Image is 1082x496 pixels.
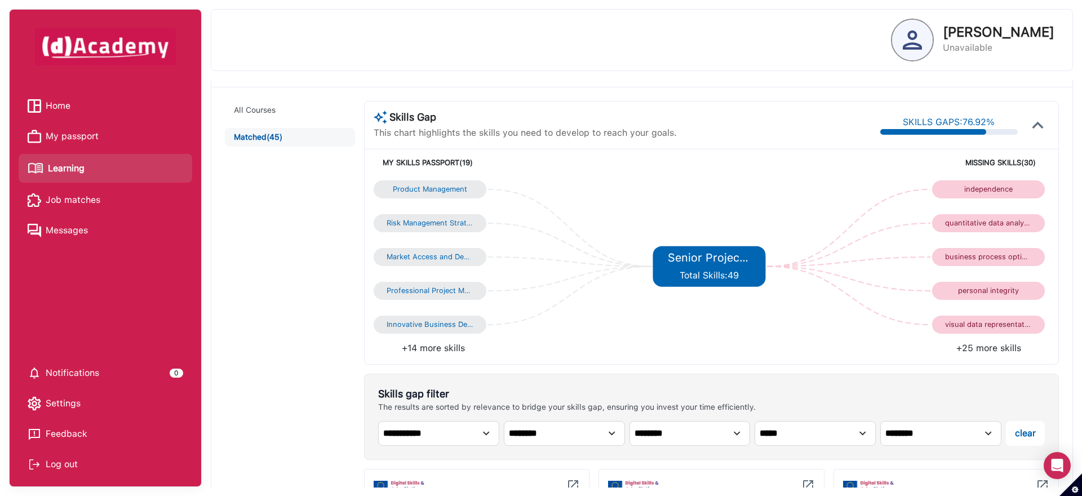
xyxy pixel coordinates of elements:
[387,286,473,295] div: Professional Project Manager
[487,257,651,267] g: Edge from 2 to 5
[46,365,99,382] span: Notifications
[1006,421,1045,446] button: clear
[668,251,751,264] h5: Senior Project Manager
[374,481,424,490] img: icon
[28,193,41,207] img: Job matches icon
[28,366,41,380] img: setting
[1027,114,1049,136] img: icon
[378,388,756,400] div: Skills gap filter
[767,267,931,325] g: Edge from 5 to 10
[903,116,995,129] div: SKILLS GAPS: 76.92 %
[387,253,473,262] div: Market Access and Development Strategies
[28,99,41,113] img: Home icon
[387,320,473,329] div: Innovative Business Development
[46,395,81,412] span: Settings
[374,126,677,140] p: This chart highlights the skills you need to develop to reach your goals.
[225,101,355,119] button: All Courses
[487,223,651,267] g: Edge from 1 to 5
[945,320,1032,329] div: visual data representation
[374,110,677,124] h3: Skills Gap
[46,192,100,209] span: Job matches
[487,189,651,267] g: Edge from 0 to 5
[387,185,473,194] div: Product Management
[28,158,183,178] a: Learning iconLearning
[487,267,651,325] g: Edge from 4 to 5
[1036,479,1049,492] img: icon
[170,369,183,378] div: 0
[903,30,922,50] img: Profile
[28,98,183,114] a: Home iconHome
[374,110,387,124] img: AI Course Suggestion
[945,253,1032,262] div: business process optimization
[711,342,1049,355] li: +25 more skills
[1044,452,1071,479] div: Open Intercom Messenger
[945,185,1032,194] div: independence
[46,98,70,114] span: Home
[383,158,709,167] h5: MY SKILLS PASSPORT (19)
[767,267,931,291] g: Edge from 5 to 9
[46,128,99,145] span: My passport
[680,270,739,281] span: Total Skills: 49
[28,192,183,209] a: Job matches iconJob matches
[566,479,580,492] img: icon
[487,267,651,291] g: Edge from 3 to 5
[28,158,43,178] img: Learning icon
[374,342,711,355] li: +14 more skills
[387,219,473,228] div: Risk Management Strategies
[46,222,88,239] span: Messages
[767,189,931,267] g: Edge from 5 to 6
[1015,427,1036,440] div: clear
[35,28,176,65] img: dAcademy
[767,257,931,267] g: Edge from 5 to 8
[709,158,1035,167] h5: MISSING SKILLS (30)
[943,41,1054,55] p: Unavailable
[378,402,756,412] div: The results are sorted by relevance to bridge your skills gap, ensuring you invest your time effi...
[801,479,815,492] img: icon
[28,222,183,239] a: Messages iconMessages
[48,160,85,177] span: Learning
[28,130,41,143] img: My passport icon
[28,128,183,145] a: My passport iconMy passport
[1059,473,1082,496] button: Set cookie preferences
[943,25,1054,39] p: [PERSON_NAME]
[945,286,1032,295] div: personal integrity
[225,128,355,147] button: Matched(45)
[767,223,931,267] g: Edge from 5 to 7
[945,219,1032,228] div: quantitative data analysis
[28,427,41,441] img: feedback
[843,481,894,490] img: icon
[28,456,183,473] div: Log out
[28,426,183,442] a: Feedback
[608,481,659,490] img: icon
[28,397,41,410] img: setting
[28,224,41,237] img: Messages icon
[28,458,41,471] img: Log out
